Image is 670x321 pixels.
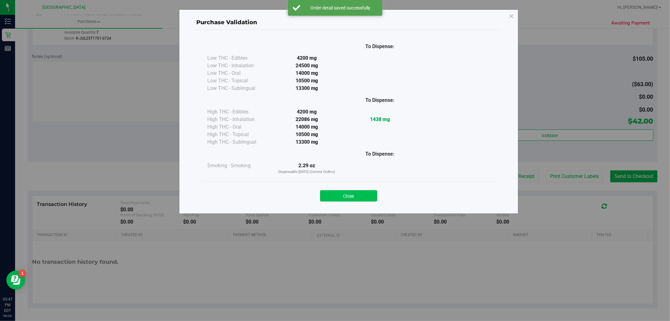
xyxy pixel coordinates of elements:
[270,54,343,62] div: 4200 mg
[207,123,270,131] div: High THC - Oral
[207,108,270,116] div: High THC - Edibles
[207,138,270,146] div: High THC - Sublingual
[270,162,343,175] div: 2.29 oz
[270,85,343,92] div: 13300 mg
[304,5,378,11] div: Order detail saved successfully
[6,271,25,290] iframe: Resource center
[207,69,270,77] div: Low THC - Oral
[270,77,343,85] div: 10500 mg
[207,162,270,169] div: Smoking - Smoking
[207,54,270,62] div: Low THC - Edibles
[207,77,270,85] div: Low THC - Topical
[270,131,343,138] div: 10500 mg
[343,43,417,50] div: To Dispense:
[270,108,343,116] div: 4200 mg
[196,19,257,26] span: Purchase Validation
[270,69,343,77] div: 14000 mg
[343,150,417,158] div: To Dispense:
[207,116,270,123] div: High THC - Inhalation
[270,123,343,131] div: 14000 mg
[270,116,343,123] div: 22086 mg
[370,116,390,122] strong: 1438 mg
[270,138,343,146] div: 13300 mg
[343,97,417,104] div: To Dispense:
[207,131,270,138] div: High THC - Topical
[207,62,270,69] div: Low THC - Inhalation
[19,270,26,277] iframe: Resource center unread badge
[320,190,377,202] button: Close
[270,62,343,69] div: 24500 mg
[270,169,343,175] p: Dispensable [DATE] (Current Orders)
[207,85,270,92] div: Low THC - Sublingual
